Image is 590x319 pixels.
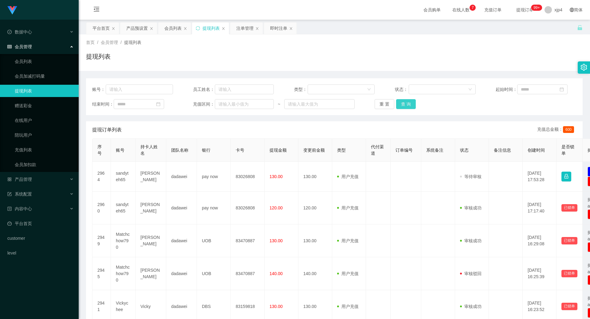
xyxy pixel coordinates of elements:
a: level [7,247,74,259]
span: 提现订单列表 [92,126,122,134]
span: 首页 [86,40,95,45]
button: 图标: lock [561,172,571,181]
i: 图标: menu-fold [86,0,107,20]
td: Matchchow790 [111,224,136,257]
span: 提现订单 [513,8,537,12]
span: 数据中心 [7,29,32,34]
span: 120.00 [269,205,283,210]
p: 7 [472,5,474,11]
i: 图标: sync [196,26,200,30]
td: sandyteh65 [111,162,136,192]
button: 已锁单 [561,204,577,212]
button: 已锁单 [561,303,577,310]
span: 130.00 [269,304,283,309]
td: [PERSON_NAME] [136,192,166,224]
i: 图标: profile [7,207,12,211]
td: [PERSON_NAME] [136,224,166,257]
span: 账号 [116,148,124,153]
i: 图标: unlock [577,25,583,30]
i: 图标: form [7,192,12,196]
span: 变更前金额 [303,148,325,153]
span: 员工姓名： [193,86,214,93]
td: UOB [197,257,231,290]
span: 用户充值 [337,238,359,243]
i: 图标: check-circle-o [7,30,12,34]
div: 充值总金额： [537,126,576,134]
td: dadawei [166,192,197,224]
i: 图标: calendar [560,87,564,91]
button: 已锁单 [561,270,577,277]
span: / [120,40,122,45]
i: 图标: down [367,88,371,92]
a: 图标: dashboard平台首页 [7,217,74,230]
i: 图标: appstore-o [7,177,12,181]
span: 系统配置 [7,192,32,196]
span: 结束时间： [92,101,114,107]
i: 图标: close [150,27,153,30]
span: 系统备注 [426,148,443,153]
span: 审核成功 [460,205,482,210]
div: 即时注单 [270,22,287,34]
div: 产品预设置 [126,22,148,34]
td: [DATE] 16:29:08 [523,224,557,257]
td: dadawei [166,162,197,192]
td: Matchchow790 [111,257,136,290]
td: dadawei [166,257,197,290]
a: 在线用户 [15,114,74,126]
a: 赠送彩金 [15,99,74,112]
span: 用户充值 [337,271,359,276]
button: 已锁单 [561,237,577,244]
td: 130.00 [298,224,332,257]
td: [DATE] 17:17:40 [523,192,557,224]
span: 是否锁单 [561,144,574,156]
span: 在线人数 [449,8,473,12]
i: 图标: close [255,27,259,30]
span: 团队名称 [171,148,188,153]
td: 83470887 [231,224,265,257]
span: 订单编号 [395,148,413,153]
span: 会员管理 [101,40,118,45]
td: 2964 [92,162,111,192]
i: 图标: setting [580,64,587,71]
td: [PERSON_NAME] [136,162,166,192]
span: ~ [274,101,284,107]
i: 图标: close [112,27,115,30]
input: 请输入 [215,84,274,94]
a: 提现列表 [15,85,74,97]
td: 2949 [92,224,111,257]
td: 2945 [92,257,111,290]
td: 120.00 [298,192,332,224]
a: 会员加减打码量 [15,70,74,82]
h1: 提现列表 [86,52,111,61]
span: 600 [563,126,574,133]
button: 查 询 [396,99,416,109]
span: 银行 [202,148,210,153]
span: 产品管理 [7,177,32,182]
sup: 7 [470,5,476,11]
span: 130.00 [269,174,283,179]
img: logo.9652507e.png [7,6,17,15]
i: 图标: global [570,8,574,12]
a: 充值列表 [15,144,74,156]
span: 等待审核 [460,174,482,179]
td: [DATE] 16:25:39 [523,257,557,290]
a: customer [7,232,74,244]
input: 请输入 [106,84,173,94]
span: 提现列表 [124,40,141,45]
td: 2960 [92,192,111,224]
input: 请输入最大值为 [284,99,354,109]
a: 陪玩用户 [15,129,74,141]
span: 会员管理 [7,44,32,49]
div: 注单管理 [236,22,254,34]
span: 用户充值 [337,304,359,309]
span: 类型： [294,86,308,93]
div: 会员列表 [164,22,182,34]
span: 审核成功 [460,238,482,243]
i: 图标: close [222,27,225,30]
td: sandyteh65 [111,192,136,224]
div: 平台首页 [92,22,110,34]
button: 重 置 [375,99,394,109]
td: 83470887 [231,257,265,290]
td: [PERSON_NAME] [136,257,166,290]
span: 充值订单 [481,8,505,12]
